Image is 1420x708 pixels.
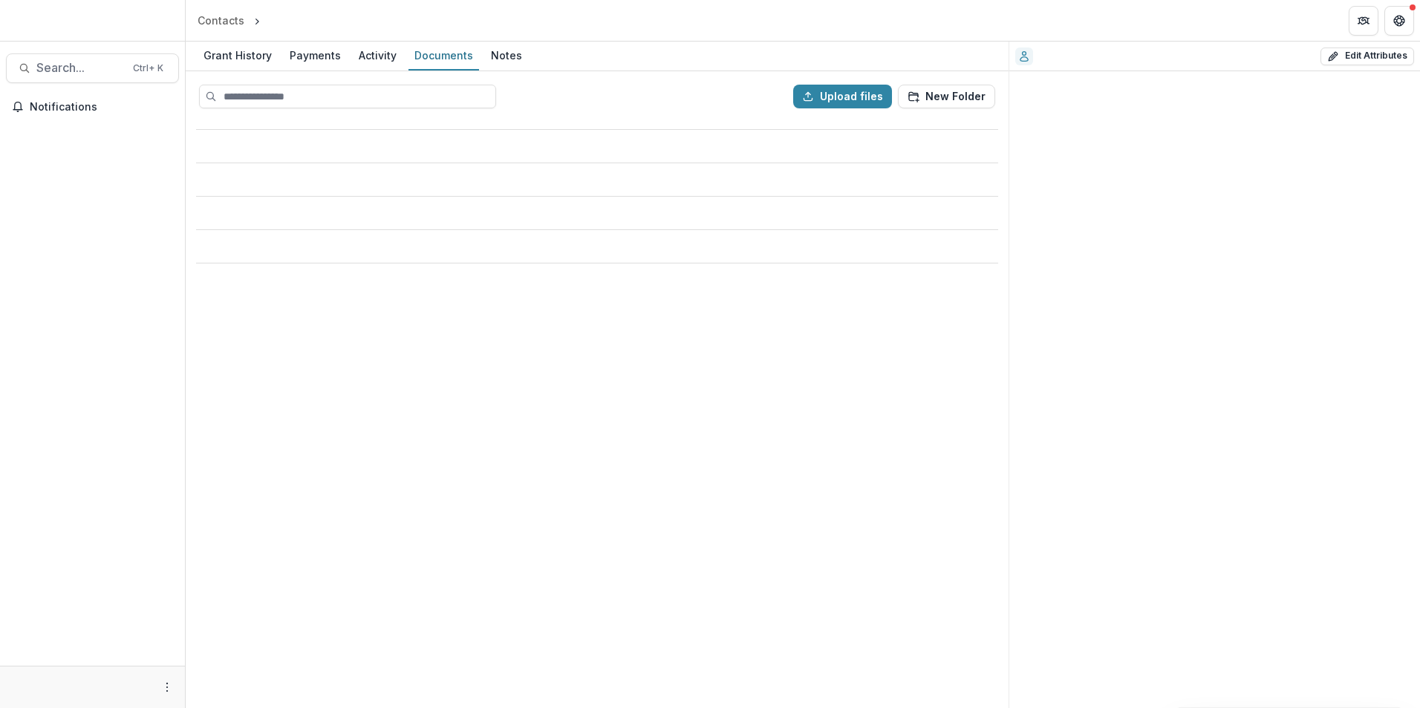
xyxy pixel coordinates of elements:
[1349,6,1378,36] button: Partners
[408,42,479,71] a: Documents
[198,13,244,28] div: Contacts
[198,45,278,66] div: Grant History
[1384,6,1414,36] button: Get Help
[353,45,403,66] div: Activity
[192,10,250,31] a: Contacts
[284,45,347,66] div: Payments
[192,10,327,31] nav: breadcrumb
[408,45,479,66] div: Documents
[198,42,278,71] a: Grant History
[284,42,347,71] a: Payments
[6,95,179,119] button: Notifications
[485,42,528,71] a: Notes
[158,678,176,696] button: More
[793,85,892,108] button: Upload files
[130,60,166,76] div: Ctrl + K
[353,42,403,71] a: Activity
[1320,47,1414,65] button: Edit Attributes
[898,85,995,108] button: New Folder
[36,61,124,75] span: Search...
[6,53,179,83] button: Search...
[30,101,173,114] span: Notifications
[485,45,528,66] div: Notes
